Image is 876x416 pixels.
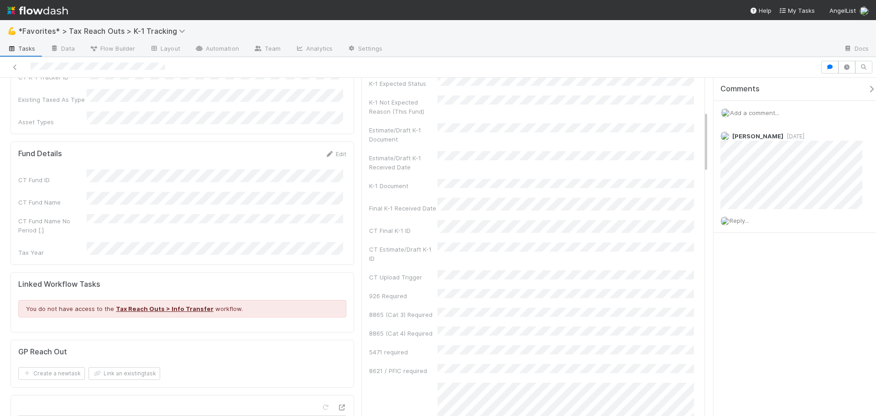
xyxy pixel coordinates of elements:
span: [PERSON_NAME] [732,132,783,140]
a: Data [43,42,82,57]
a: Analytics [288,42,340,57]
span: Flow Builder [89,44,135,53]
span: Tasks [7,44,36,53]
h5: Fund Details [18,149,62,158]
div: Help [750,6,772,15]
span: My Tasks [779,7,815,14]
a: Flow Builder [82,42,142,57]
a: Tax Reach Outs > Info Transfer [116,305,214,312]
h5: GP Reach Out [18,348,67,357]
div: Tax Year [18,248,87,257]
span: *Favorites* > Tax Reach Outs > K-1 Tracking [18,26,190,36]
button: Link an existingtask [89,367,160,380]
div: CT Estimate/Draft K-1 ID [369,245,438,263]
span: AngelList [829,7,856,14]
div: K-1 Not Expected Reason (This Fund) [369,98,438,116]
div: Estimate/Draft K-1 Received Date [369,153,438,172]
img: logo-inverted-e16ddd16eac7371096b0.svg [7,3,68,18]
a: Layout [142,42,188,57]
span: Comments [720,84,760,94]
div: Estimate/Draft K-1 Document [369,126,438,144]
a: Edit [325,150,346,158]
div: Asset Types [18,117,87,126]
div: Existing Taxed As Type [18,95,87,104]
span: 💪 [7,27,16,35]
img: avatar_37569647-1c78-4889-accf-88c08d42a236.png [720,216,730,226]
div: 5471 required [369,348,438,357]
span: Add a comment... [730,109,779,116]
a: Settings [340,42,390,57]
span: [DATE] [783,133,804,140]
img: avatar_37569647-1c78-4889-accf-88c08d42a236.png [860,6,869,16]
div: CT Fund Name No Period [.] [18,216,87,235]
h5: Linked Workflow Tasks [18,280,346,289]
div: 8621 / PFIC required [369,366,438,375]
div: K-1 Expected Status [369,79,438,88]
a: Docs [836,42,876,57]
div: CT Fund ID [18,175,87,184]
div: You do not have access to the workflow. [18,300,346,317]
a: My Tasks [779,6,815,15]
span: Reply... [730,217,749,224]
div: 8865 (Cat 3) Required [369,310,438,319]
a: Team [246,42,288,57]
div: Final K-1 Received Date [369,204,438,213]
img: avatar_37569647-1c78-4889-accf-88c08d42a236.png [721,108,730,117]
div: CT Fund Name [18,198,87,207]
div: CT Upload Trigger [369,273,438,282]
div: 8865 (Cat 4) Required [369,329,438,338]
div: 926 Required [369,291,438,300]
a: Automation [188,42,246,57]
div: K-1 Document [369,181,438,190]
img: avatar_cbf6e7c1-1692-464b-bc1b-b8582b2cbdce.png [720,132,730,141]
button: Create a newtask [18,367,85,380]
div: CT Final K-1 ID [369,226,438,235]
